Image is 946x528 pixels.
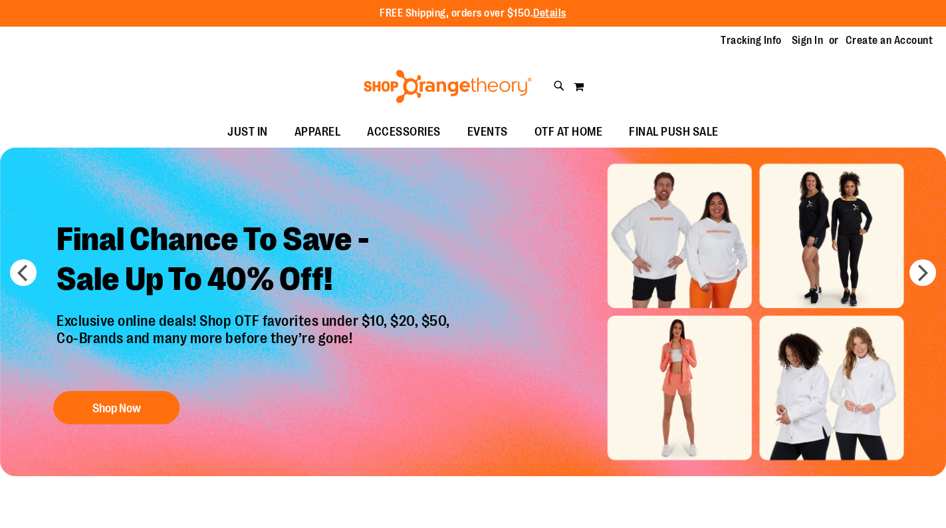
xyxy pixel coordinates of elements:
[534,117,603,147] span: OTF AT HOME
[792,33,824,48] a: Sign In
[380,6,566,21] p: FREE Shipping, orders over $150.
[367,117,441,147] span: ACCESSORIES
[47,209,463,313] h2: Final Chance To Save - Sale Up To 40% Off!
[295,117,341,147] span: APPAREL
[467,117,508,147] span: EVENTS
[846,33,933,48] a: Create an Account
[616,117,732,148] a: FINAL PUSH SALE
[354,117,454,148] a: ACCESSORIES
[721,33,782,48] a: Tracking Info
[454,117,521,148] a: EVENTS
[521,117,616,148] a: OTF AT HOME
[909,259,936,286] button: next
[227,117,268,147] span: JUST IN
[53,391,179,424] button: Shop Now
[533,7,566,19] a: Details
[214,117,281,148] a: JUST IN
[47,313,463,378] p: Exclusive online deals! Shop OTF favorites under $10, $20, $50, Co-Brands and many more before th...
[10,259,37,286] button: prev
[362,70,534,103] img: Shop Orangetheory
[47,209,463,431] a: Final Chance To Save -Sale Up To 40% Off! Exclusive online deals! Shop OTF favorites under $10, $...
[629,117,719,147] span: FINAL PUSH SALE
[281,117,354,148] a: APPAREL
